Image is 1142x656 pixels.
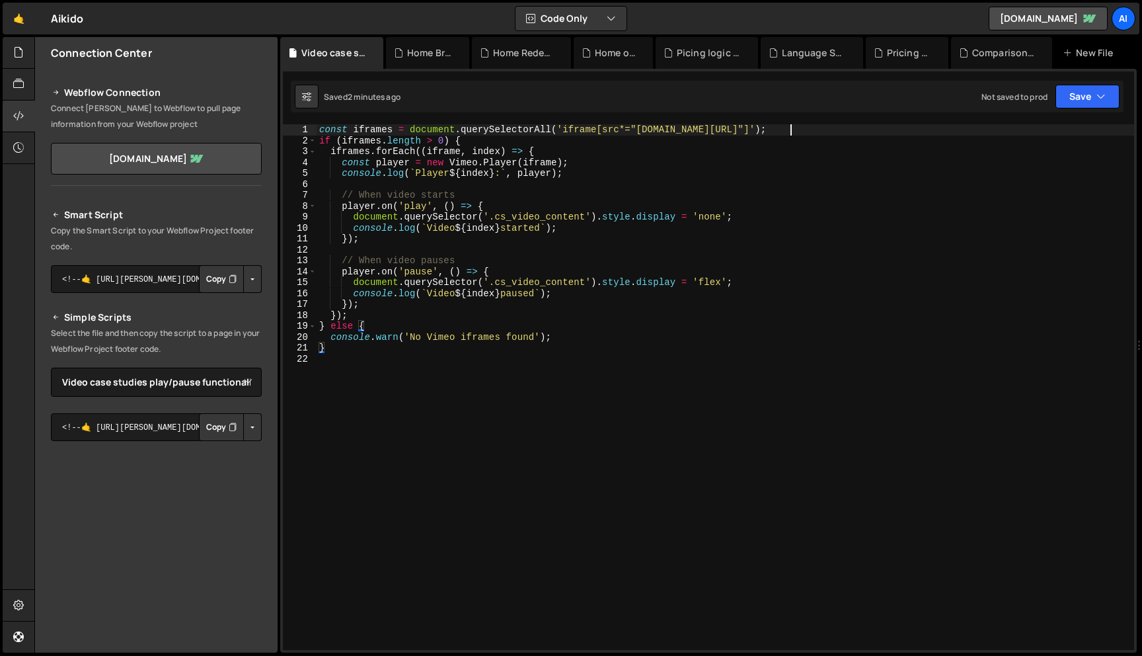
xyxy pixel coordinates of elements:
a: Ai [1112,7,1135,30]
div: 2 minutes ago [348,91,400,102]
div: Button group with nested dropdown [199,265,262,293]
div: Picing logic backup.js [677,46,742,60]
div: 17 [283,299,317,310]
h2: Webflow Connection [51,85,262,101]
div: 6 [283,179,317,190]
p: Select the file and then copy the script to a page in your Webflow Project footer code. [51,325,262,357]
div: 9 [283,212,317,223]
div: Video case studies play/pause functionality.js [301,46,367,60]
textarea: <!--🤙 [URL][PERSON_NAME][DOMAIN_NAME]> <script>document.addEventListener("DOMContentLoaded", func... [51,413,262,441]
div: Not saved to prod [981,91,1047,102]
div: 11 [283,233,317,245]
div: 7 [283,190,317,201]
div: 14 [283,266,317,278]
div: 8 [283,201,317,212]
h2: Smart Script [51,207,262,223]
h2: Simple Scripts [51,309,262,325]
button: Code Only [515,7,627,30]
a: [DOMAIN_NAME] [989,7,1108,30]
div: Pricing Logic.js [887,46,933,60]
div: Home old.js [595,46,637,60]
div: Aikido [51,11,83,26]
div: Button group with nested dropdown [199,413,262,441]
h2: Connection Center [51,46,152,60]
div: 22 [283,354,317,365]
p: Copy the Smart Script to your Webflow Project footer code. [51,223,262,255]
div: Language Switcher.js [782,46,847,60]
div: 12 [283,245,317,256]
div: 19 [283,321,317,332]
div: Home Redesigned.js [493,46,555,60]
div: Saved [324,91,400,102]
div: 18 [283,310,317,321]
button: Save [1055,85,1120,108]
div: 21 [283,343,317,354]
div: 5 [283,168,317,179]
div: 2 [283,136,317,147]
button: Copy [199,413,244,441]
div: 20 [283,332,317,343]
div: Comparison pages.js [972,46,1036,60]
a: [DOMAIN_NAME] [51,143,262,175]
button: Copy [199,265,244,293]
div: 1 [283,124,317,136]
a: 🤙 [3,3,35,34]
div: New File [1063,46,1118,60]
div: 16 [283,288,317,300]
div: 13 [283,255,317,266]
div: Home Branch.js [407,46,453,60]
p: Connect [PERSON_NAME] to Webflow to pull page information from your Webflow project [51,101,262,132]
div: 15 [283,277,317,288]
div: 10 [283,223,317,234]
iframe: YouTube video player [51,463,263,582]
textarea: <!--🤙 [URL][PERSON_NAME][DOMAIN_NAME]> <script>document.addEventListener("DOMContentLoaded", func... [51,265,262,293]
div: 4 [283,157,317,169]
div: 3 [283,146,317,157]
